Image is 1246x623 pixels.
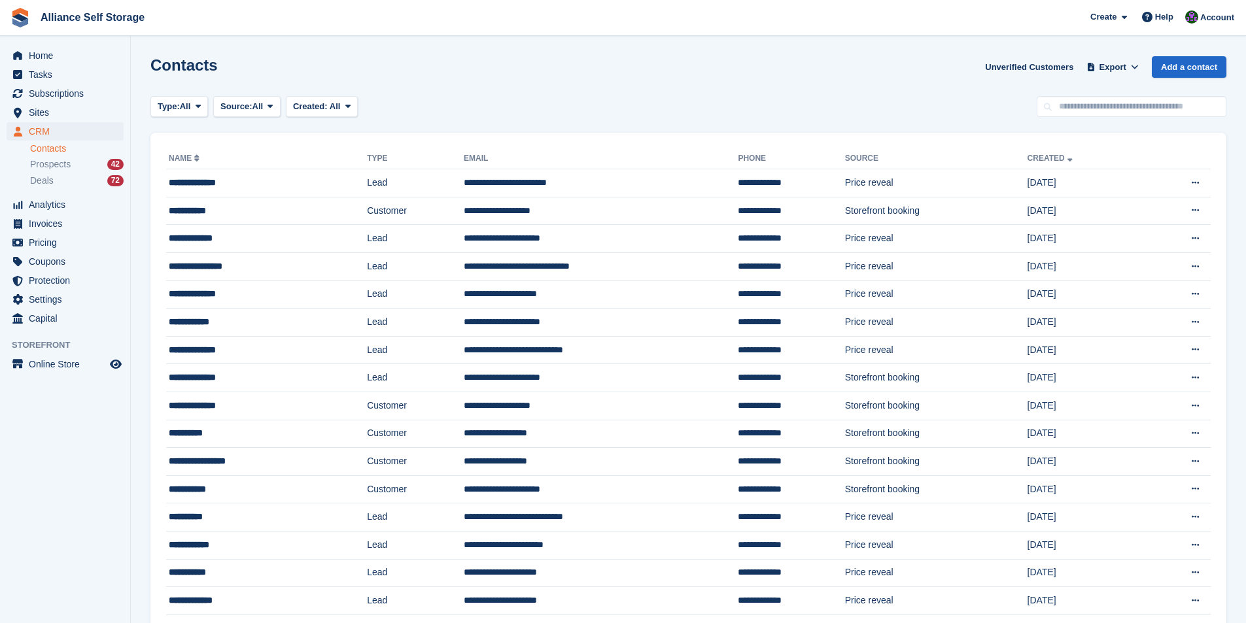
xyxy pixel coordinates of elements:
td: Customer [367,475,464,503]
a: menu [7,309,124,328]
a: menu [7,84,124,103]
td: Price reveal [845,336,1028,364]
td: Lead [367,336,464,364]
a: Unverified Customers [980,56,1079,78]
td: Customer [367,448,464,476]
span: All [180,100,191,113]
span: Prospects [30,158,71,171]
button: Type: All [150,96,208,118]
a: menu [7,252,124,271]
a: menu [7,290,124,309]
a: menu [7,65,124,84]
span: Capital [29,309,107,328]
td: Storefront booking [845,475,1028,503]
td: Storefront booking [845,420,1028,448]
td: Price reveal [845,252,1028,280]
td: Price reveal [845,309,1028,337]
td: Lead [367,169,464,197]
span: Invoices [29,214,107,233]
a: menu [7,103,124,122]
td: [DATE] [1028,169,1144,197]
span: All [330,101,341,111]
a: Alliance Self Storage [35,7,150,28]
a: menu [7,271,124,290]
td: Lead [367,252,464,280]
a: menu [7,46,124,65]
span: Type: [158,100,180,113]
td: Lead [367,364,464,392]
td: Price reveal [845,559,1028,587]
td: [DATE] [1028,252,1144,280]
span: Coupons [29,252,107,271]
span: Protection [29,271,107,290]
span: Storefront [12,339,130,352]
th: Phone [738,148,844,169]
td: [DATE] [1028,309,1144,337]
td: Customer [367,392,464,420]
td: Price reveal [845,169,1028,197]
th: Source [845,148,1028,169]
a: menu [7,355,124,373]
span: Help [1155,10,1173,24]
td: Price reveal [845,503,1028,531]
img: Romilly Norton [1185,10,1198,24]
a: menu [7,195,124,214]
button: Export [1084,56,1141,78]
div: 42 [107,159,124,170]
td: Customer [367,420,464,448]
td: [DATE] [1028,280,1144,309]
span: Online Store [29,355,107,373]
td: Storefront booking [845,364,1028,392]
span: Tasks [29,65,107,84]
td: [DATE] [1028,364,1144,392]
span: Sites [29,103,107,122]
td: Lead [367,280,464,309]
a: Prospects 42 [30,158,124,171]
td: Customer [367,197,464,225]
a: Add a contact [1152,56,1226,78]
td: Storefront booking [845,448,1028,476]
h1: Contacts [150,56,218,74]
a: menu [7,233,124,252]
button: Source: All [213,96,281,118]
span: All [252,100,264,113]
span: CRM [29,122,107,141]
td: [DATE] [1028,559,1144,587]
span: Subscriptions [29,84,107,103]
td: [DATE] [1028,420,1144,448]
td: Storefront booking [845,197,1028,225]
a: menu [7,214,124,233]
td: Lead [367,309,464,337]
span: Pricing [29,233,107,252]
a: Name [169,154,202,163]
th: Type [367,148,464,169]
button: Created: All [286,96,358,118]
td: Lead [367,559,464,587]
span: Account [1200,11,1234,24]
td: Storefront booking [845,392,1028,420]
td: Lead [367,587,464,615]
span: Deals [30,175,54,187]
td: [DATE] [1028,392,1144,420]
span: Settings [29,290,107,309]
td: [DATE] [1028,503,1144,531]
span: Source: [220,100,252,113]
td: [DATE] [1028,197,1144,225]
td: Lead [367,531,464,559]
td: Lead [367,225,464,253]
td: Lead [367,503,464,531]
th: Email [464,148,738,169]
td: [DATE] [1028,475,1144,503]
span: Created: [293,101,328,111]
td: [DATE] [1028,225,1144,253]
a: Preview store [108,356,124,372]
a: menu [7,122,124,141]
td: [DATE] [1028,531,1144,559]
span: Analytics [29,195,107,214]
div: 72 [107,175,124,186]
a: Contacts [30,143,124,155]
td: [DATE] [1028,336,1144,364]
a: Created [1028,154,1075,163]
td: [DATE] [1028,448,1144,476]
td: Price reveal [845,587,1028,615]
